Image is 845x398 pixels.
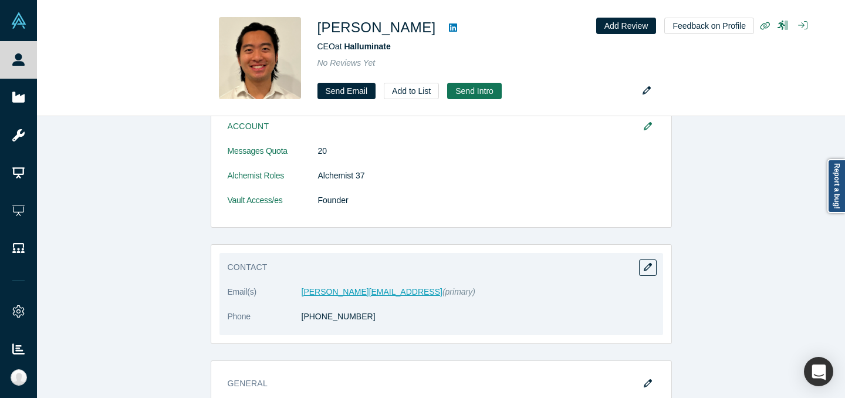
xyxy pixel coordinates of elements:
span: No Reviews Yet [317,58,376,68]
h1: [PERSON_NAME] [317,17,436,38]
span: (primary) [442,287,475,296]
img: Ally Hoang's Account [11,369,27,386]
button: Add to List [384,83,439,99]
dt: Vault Access/es [228,194,318,219]
a: Send Email [317,83,376,99]
a: Halluminate [344,42,390,51]
dd: Founder [318,194,655,207]
a: [PHONE_NUMBER] [302,312,376,321]
dt: Messages Quota [228,145,318,170]
button: Send Intro [447,83,502,99]
dd: 20 [318,145,655,157]
button: Add Review [596,18,657,34]
img: Alchemist Vault Logo [11,12,27,29]
h3: Contact [228,261,638,274]
a: [PERSON_NAME][EMAIL_ADDRESS] [302,287,442,296]
button: Feedback on Profile [664,18,754,34]
dt: Email(s) [228,286,302,311]
span: CEO at [317,42,391,51]
h3: Account [228,120,638,133]
dt: Phone [228,311,302,335]
a: Report a bug! [827,159,845,213]
dt: Alchemist Roles [228,170,318,194]
h3: General [228,377,638,390]
dd: Alchemist 37 [318,170,655,182]
img: Jerry Wu's Profile Image [219,17,301,99]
